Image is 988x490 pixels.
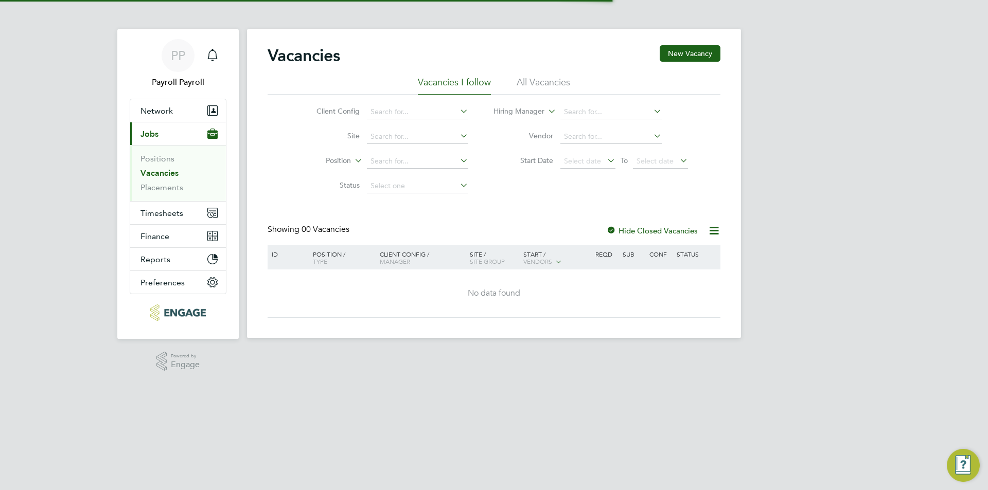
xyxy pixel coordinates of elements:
li: All Vacancies [517,76,570,95]
div: Start / [521,245,593,271]
div: Position / [305,245,377,270]
span: To [617,154,631,167]
a: Positions [140,154,174,164]
li: Vacancies I follow [418,76,491,95]
div: Jobs [130,145,226,201]
input: Search for... [560,130,662,144]
img: txmrecruit-logo-retina.png [150,304,205,321]
label: Start Date [494,156,553,165]
input: Search for... [367,130,468,144]
span: Timesheets [140,208,183,218]
input: Search for... [367,105,468,119]
span: Site Group [470,257,505,265]
a: Placements [140,183,183,192]
button: Finance [130,225,226,247]
a: PPPayroll Payroll [130,39,226,88]
div: Status [674,245,719,263]
label: Status [301,180,360,190]
a: Go to home page [130,304,226,321]
label: Position [292,156,351,166]
span: Engage [171,360,200,369]
span: 00 Vacancies [302,224,349,234]
div: Sub [620,245,647,263]
label: Site [301,131,360,140]
span: Network [140,106,173,116]
input: Search for... [560,105,662,119]
h2: Vacancies [268,45,340,66]
label: Hide Closed Vacancies [606,226,698,235]
button: New Vacancy [660,45,720,62]
div: Showing [268,224,351,235]
input: Select one [367,179,468,193]
span: PP [171,49,185,62]
button: Network [130,99,226,122]
span: Select date [637,156,674,166]
span: Jobs [140,129,158,139]
span: Payroll Payroll [130,76,226,88]
button: Engage Resource Center [947,449,980,482]
button: Reports [130,248,226,270]
div: No data found [269,288,719,299]
a: Powered byEngage [156,352,200,371]
span: Manager [380,257,410,265]
label: Hiring Manager [485,106,544,117]
label: Vendor [494,131,553,140]
input: Search for... [367,154,468,169]
button: Preferences [130,271,226,294]
label: Client Config [301,106,360,116]
span: Select date [564,156,601,166]
nav: Main navigation [117,29,239,339]
div: Conf [647,245,674,263]
div: Site / [467,245,521,270]
span: Powered by [171,352,200,360]
span: Vendors [523,257,552,265]
span: Finance [140,231,169,241]
div: Reqd [593,245,620,263]
span: Reports [140,255,170,264]
span: Type [313,257,327,265]
div: Client Config / [377,245,467,270]
button: Jobs [130,122,226,145]
span: Preferences [140,278,185,287]
div: ID [269,245,305,263]
button: Timesheets [130,202,226,224]
a: Vacancies [140,168,179,178]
